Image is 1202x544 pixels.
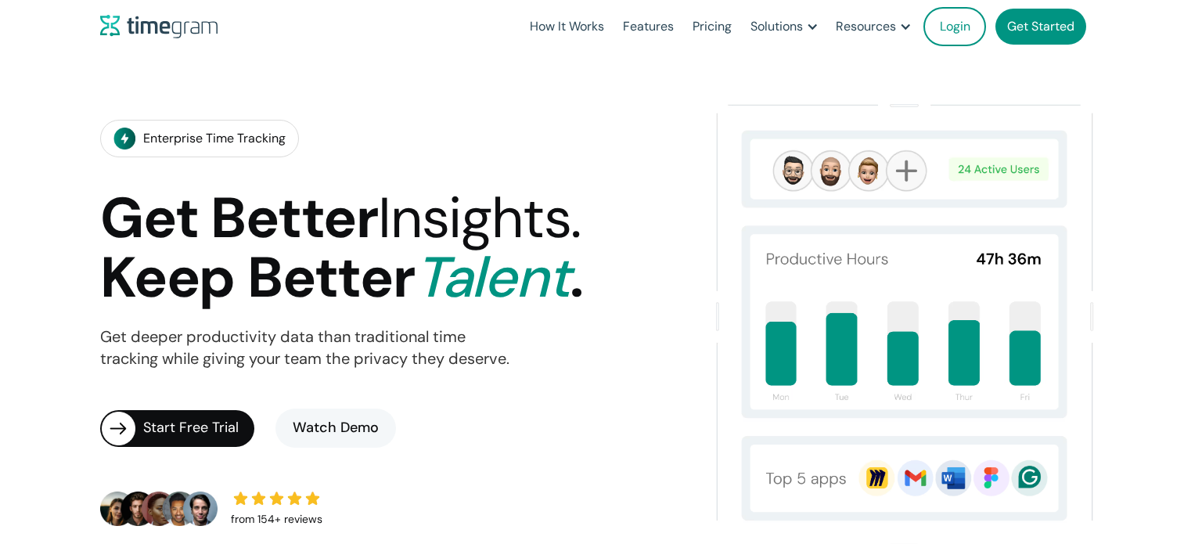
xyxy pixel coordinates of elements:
h1: Get Better Keep Better . [100,189,582,308]
div: from 154+ reviews [231,509,322,531]
span: Insights. [378,182,581,254]
p: Get deeper productivity data than traditional time tracking while giving your team the privacy th... [100,326,509,370]
div: Resources [836,16,896,38]
div: Enterprise Time Tracking [143,128,286,150]
a: Get Started [995,9,1086,45]
span: Talent [415,241,570,314]
a: Watch Demo [275,409,396,448]
a: Start Free Trial [100,410,254,447]
div: Solutions [750,16,803,38]
a: Login [923,7,986,46]
div: Start Free Trial [143,417,254,439]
